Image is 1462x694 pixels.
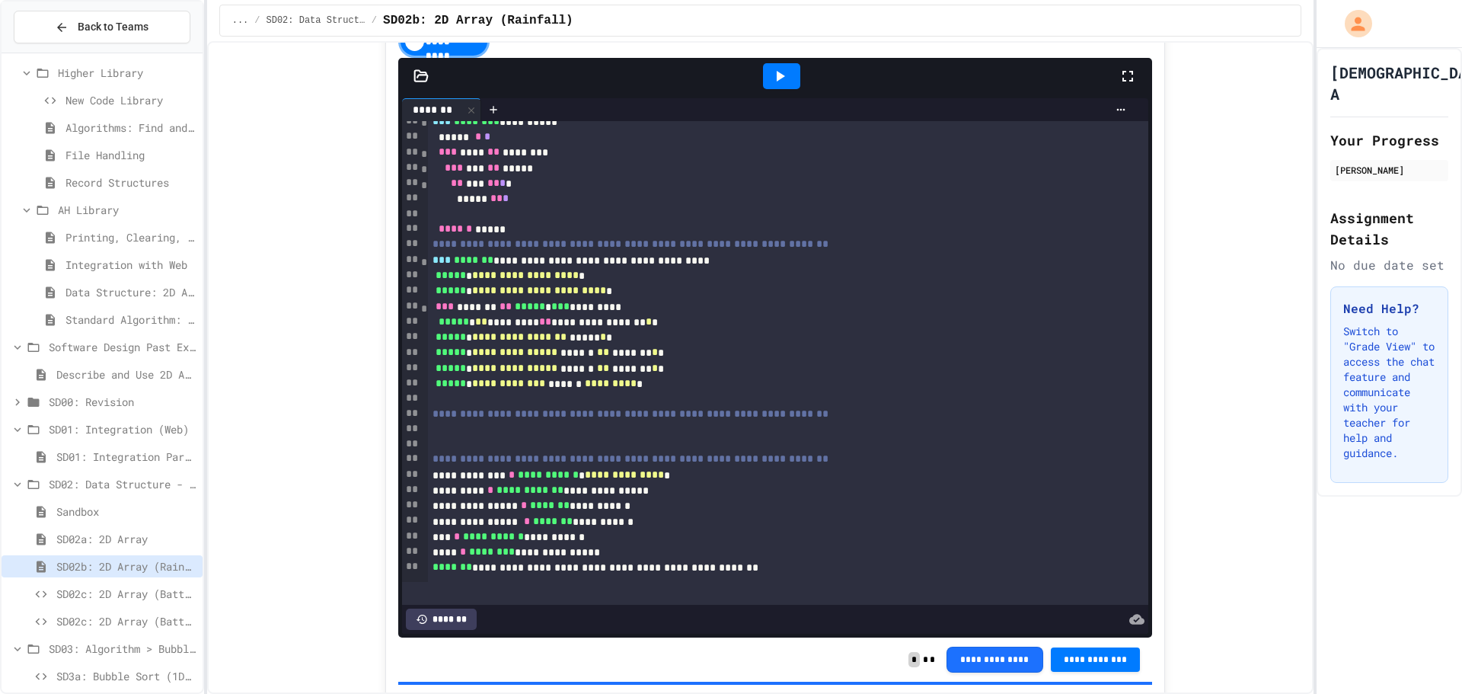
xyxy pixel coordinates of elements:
span: SD01: Integration Part1 (WDD) [56,449,196,465]
span: Higher Library [58,65,196,81]
span: SD00: Revision [49,394,196,410]
span: Standard Algorithm: Bubble Sort [65,312,196,328]
span: Integration with Web [65,257,196,273]
span: Printing, Clearing, Timing [65,229,196,245]
span: ... [232,14,249,27]
h3: Need Help? [1343,299,1435,318]
p: Switch to "Grade View" to access the chat feature and communicate with your teacher for help and ... [1343,324,1435,461]
span: SD02c: 2D Array (Battleships) [56,586,196,602]
span: SD02: Data Structure - 2D Array [267,14,365,27]
div: My Account [1329,6,1376,41]
span: File Handling [65,147,196,163]
span: SD02a: 2D Array [56,531,196,547]
span: Sandbox [56,504,196,520]
span: SD02: Data Structure - 2D Array [49,476,196,492]
h2: Assignment Details [1330,207,1448,250]
button: Back to Teams [14,11,190,43]
span: Algorithms: Find and Count [65,120,196,136]
span: SD3a: Bubble Sort (1D) > Exercises [56,668,196,684]
div: [PERSON_NAME] [1335,163,1444,177]
span: SD02b: 2D Array (Rainfall) [56,558,196,574]
span: SD03: Algorithm > Bubble Sort [49,641,196,657]
span: Record Structures [65,174,196,190]
span: Describe and Use 2D Arrays [56,366,196,382]
span: SD02b: 2D Array (Rainfall) [383,11,573,30]
h2: Your Progress [1330,130,1448,151]
span: SD02c: 2D Array (Battleships 2) [56,613,196,629]
span: SD01: Integration (Web) [49,421,196,437]
span: Back to Teams [78,19,148,35]
div: No due date set [1330,256,1448,274]
span: / [254,14,260,27]
span: New Code Library [65,92,196,108]
span: AH Library [58,202,196,218]
span: Data Structure: 2D Array [65,284,196,300]
span: / [372,14,377,27]
span: Software Design Past Exam Questions [49,339,196,355]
